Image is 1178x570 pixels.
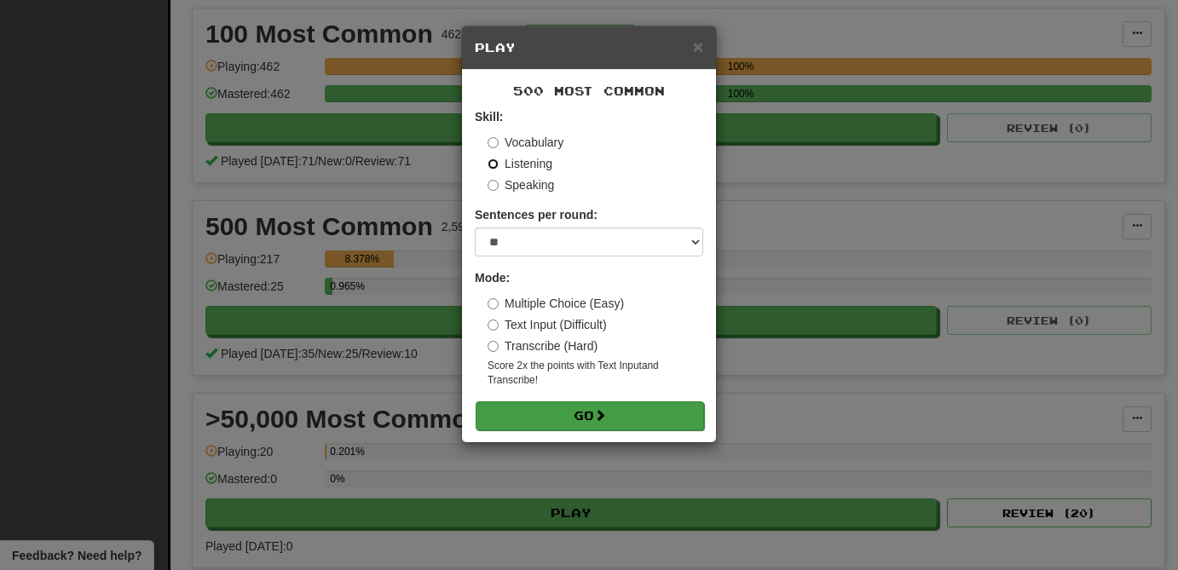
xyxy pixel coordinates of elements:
label: Speaking [488,176,554,193]
small: Score 2x the points with Text Input and Transcribe ! [488,359,703,388]
label: Vocabulary [488,134,563,151]
span: 500 Most Common [513,83,665,98]
label: Listening [488,155,552,172]
button: Close [693,37,703,55]
span: × [693,37,703,56]
button: Go [476,401,704,430]
input: Listening [488,158,499,170]
input: Text Input (Difficult) [488,320,499,331]
strong: Skill: [475,110,503,124]
input: Multiple Choice (Easy) [488,298,499,309]
input: Transcribe (Hard) [488,341,499,352]
input: Vocabulary [488,137,499,148]
label: Multiple Choice (Easy) [488,295,624,312]
h5: Play [475,39,703,56]
strong: Mode: [475,271,510,285]
label: Transcribe (Hard) [488,337,598,354]
input: Speaking [488,180,499,191]
label: Sentences per round: [475,206,598,223]
label: Text Input (Difficult) [488,316,607,333]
